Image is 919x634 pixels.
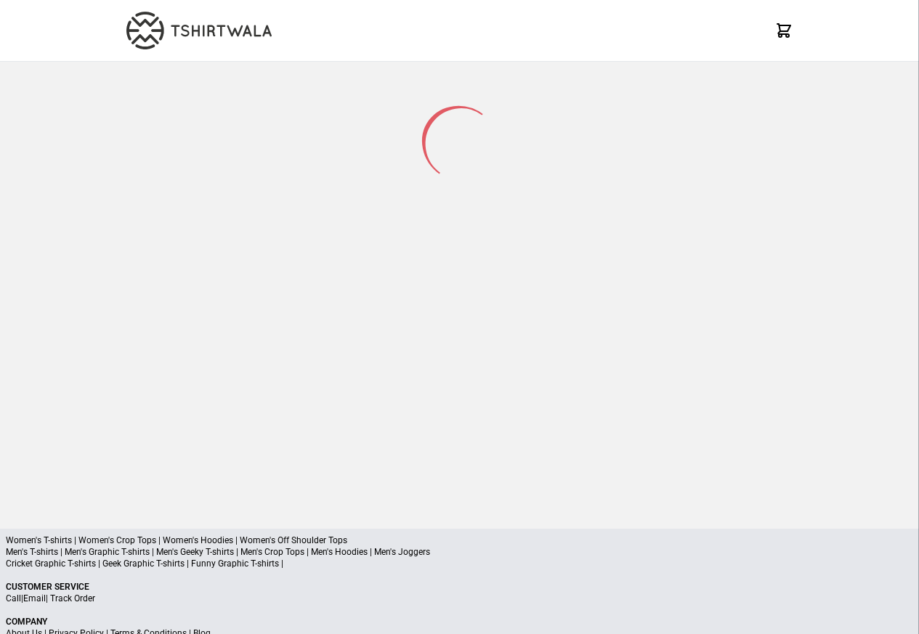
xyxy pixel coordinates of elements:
[50,593,95,603] a: Track Order
[23,593,46,603] a: Email
[6,616,913,627] p: Company
[6,581,913,593] p: Customer Service
[6,546,913,558] p: Men's T-shirts | Men's Graphic T-shirts | Men's Geeky T-shirts | Men's Crop Tops | Men's Hoodies ...
[126,12,272,49] img: TW-LOGO-400-104.png
[6,558,913,569] p: Cricket Graphic T-shirts | Geek Graphic T-shirts | Funny Graphic T-shirts |
[6,535,913,546] p: Women's T-shirts | Women's Crop Tops | Women's Hoodies | Women's Off Shoulder Tops
[6,593,913,604] p: | |
[6,593,21,603] a: Call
